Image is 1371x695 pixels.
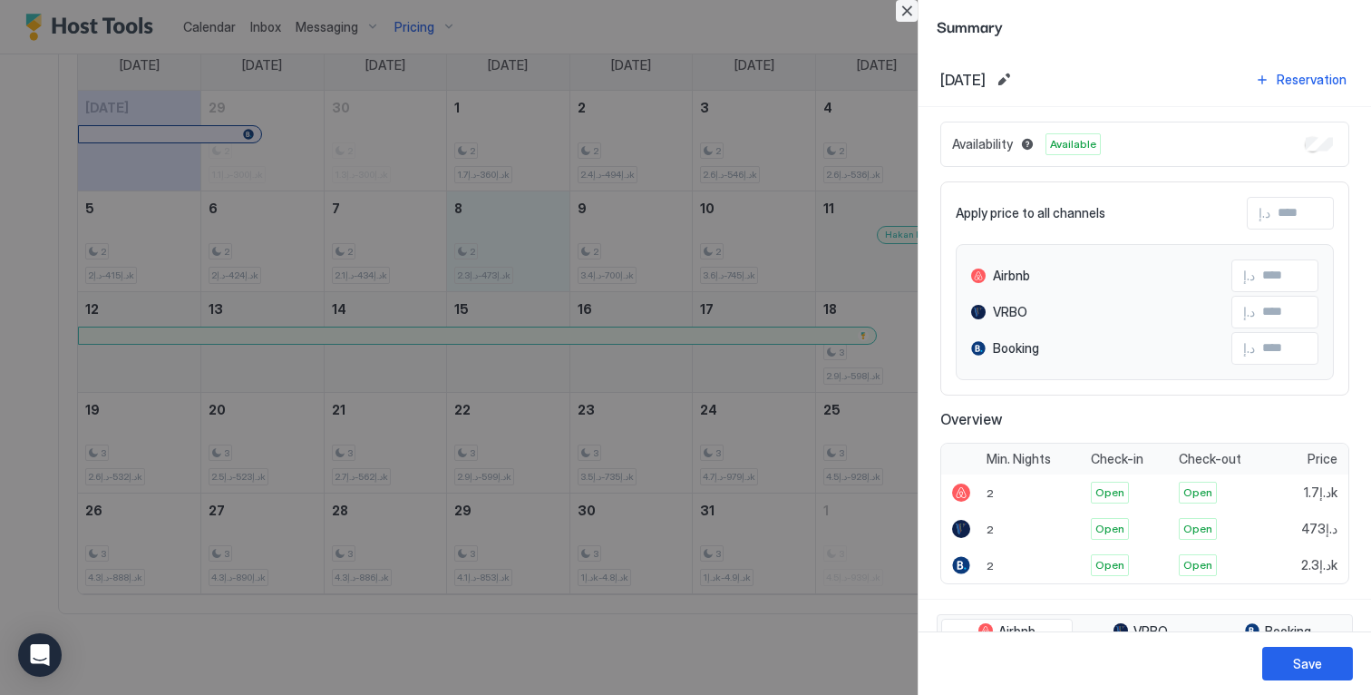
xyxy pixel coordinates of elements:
[1259,205,1270,221] span: د.إ
[1076,619,1205,644] button: VRBO
[940,410,1349,428] span: Overview
[993,340,1039,357] span: Booking
[998,623,1036,640] span: Airbnb
[1308,451,1337,467] span: Price
[1243,268,1255,284] span: د.إ
[940,71,986,89] span: [DATE]
[941,619,1073,644] button: Airbnb
[956,205,1105,221] span: Apply price to all channels
[1183,485,1212,501] span: Open
[987,523,994,536] span: 2
[1243,304,1255,320] span: د.إ
[1179,451,1241,467] span: Check-out
[1183,557,1212,573] span: Open
[993,69,1015,91] button: Edit date range
[1091,451,1143,467] span: Check-in
[1304,485,1337,501] span: د.إ1.7k
[1252,67,1349,92] button: Reservation
[1095,557,1124,573] span: Open
[987,559,994,573] span: 2
[1243,340,1255,357] span: د.إ
[1301,557,1337,573] span: د.إ2.3k
[937,15,1353,37] span: Summary
[1183,521,1212,537] span: Open
[987,451,1051,467] span: Min. Nights
[987,486,994,500] span: 2
[1050,136,1096,152] span: Available
[1095,521,1124,537] span: Open
[1208,619,1348,644] button: Booking
[18,633,62,677] div: Open Intercom Messenger
[1277,70,1347,89] div: Reservation
[937,614,1353,649] div: tab-group
[1016,133,1038,155] button: Blocked dates override all pricing rules and remain unavailable until manually unblocked
[1265,623,1311,640] span: Booking
[993,268,1030,284] span: Airbnb
[952,136,1013,152] span: Availability
[1133,623,1168,640] span: VRBO
[1262,647,1353,680] button: Save
[1293,654,1322,673] div: Save
[1095,485,1124,501] span: Open
[1301,521,1337,537] span: د.إ473
[993,304,1027,320] span: VRBO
